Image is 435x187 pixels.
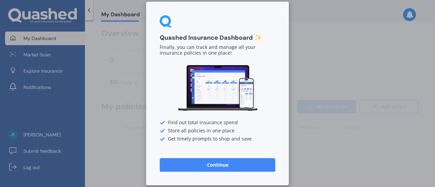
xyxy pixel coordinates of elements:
div: Store all policies in one place [160,128,275,134]
button: Continue [160,158,275,172]
img: Dashboard [177,64,258,112]
p: Finally, you can track and manage all your insurance policies in one place! [160,45,275,56]
h3: Quashed Insurance Dashboard ✨ [160,34,275,42]
div: Find out total insurance spend [160,120,275,126]
div: Get timely prompts to shop and save [160,136,275,142]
